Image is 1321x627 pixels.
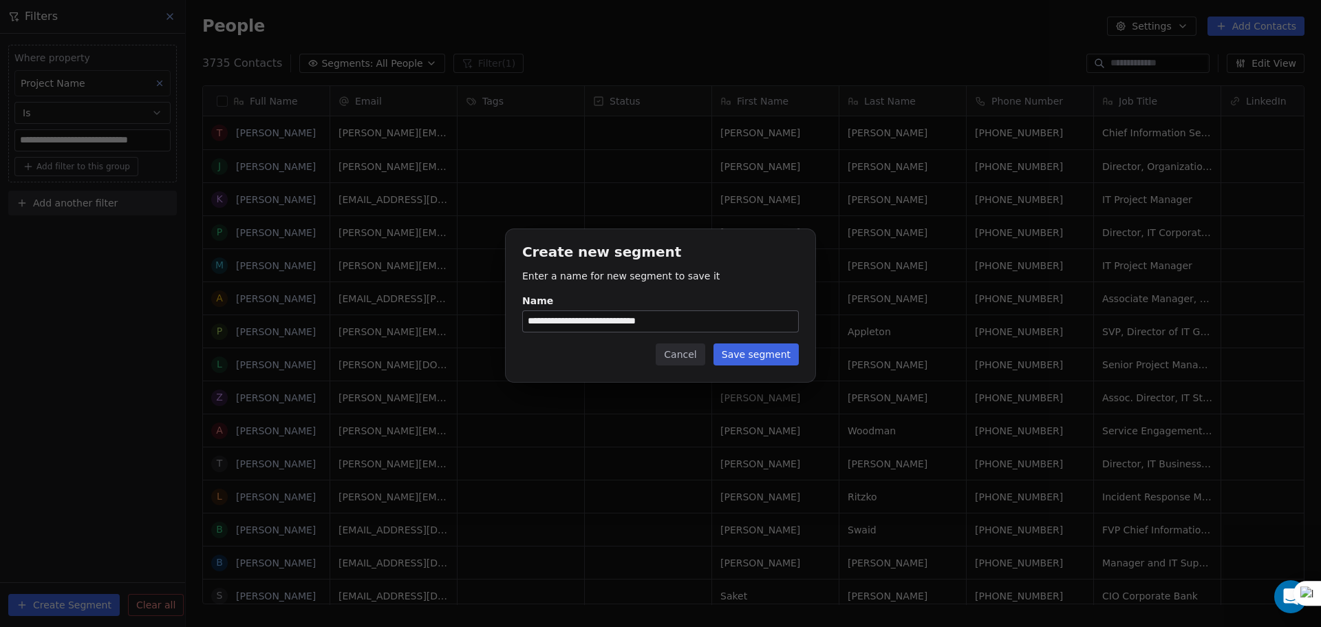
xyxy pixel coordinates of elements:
[523,311,798,332] input: Name
[656,343,705,365] button: Cancel
[522,294,799,308] div: Name
[522,269,799,283] p: Enter a name for new segment to save it
[713,343,799,365] button: Save segment
[522,246,799,260] h1: Create new segment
